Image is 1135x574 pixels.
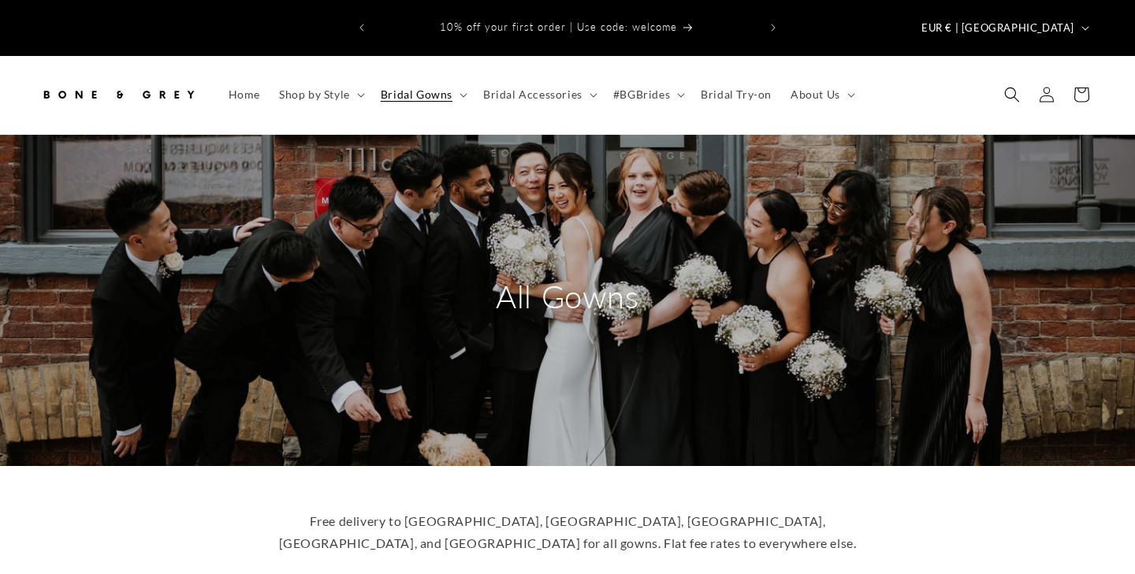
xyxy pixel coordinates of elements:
button: EUR € | [GEOGRAPHIC_DATA] [912,13,1096,43]
h2: All Gowns [418,276,717,317]
summary: About Us [781,78,861,111]
span: EUR € | [GEOGRAPHIC_DATA] [921,20,1074,36]
a: Bone and Grey Bridal [34,72,203,118]
span: 10% off your first order | Use code: welcome [440,20,677,33]
button: Next announcement [756,13,791,43]
span: Home [229,88,260,102]
span: Bridal Try-on [701,88,772,102]
summary: Shop by Style [270,78,371,111]
span: Bridal Gowns [381,88,452,102]
span: About Us [791,88,840,102]
p: Free delivery to [GEOGRAPHIC_DATA], [GEOGRAPHIC_DATA], [GEOGRAPHIC_DATA], [GEOGRAPHIC_DATA], and ... [260,510,875,556]
summary: Bridal Accessories [474,78,604,111]
summary: Search [995,77,1029,112]
span: Bridal Accessories [483,88,582,102]
a: Home [219,78,270,111]
summary: Bridal Gowns [371,78,474,111]
span: Shop by Style [279,88,350,102]
img: Bone and Grey Bridal [39,77,197,112]
a: Bridal Try-on [691,78,781,111]
span: #BGBrides [613,88,670,102]
button: Previous announcement [344,13,379,43]
summary: #BGBrides [604,78,691,111]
